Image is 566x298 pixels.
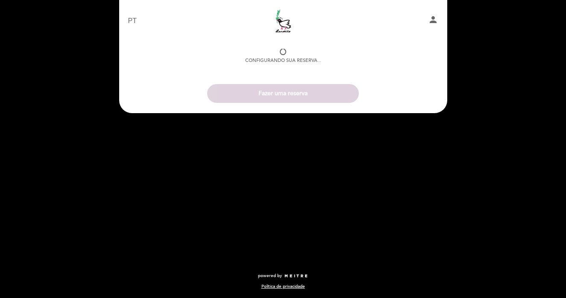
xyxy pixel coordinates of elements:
[258,273,282,279] span: powered by
[428,15,438,25] i: person
[245,57,321,64] div: Configurando sua reserva...
[207,84,359,103] button: Fazer uma reserva
[230,9,337,33] a: Lardito
[428,15,438,28] button: person
[261,283,305,289] a: Política de privacidade
[284,274,308,278] img: MEITRE
[258,273,308,279] a: powered by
